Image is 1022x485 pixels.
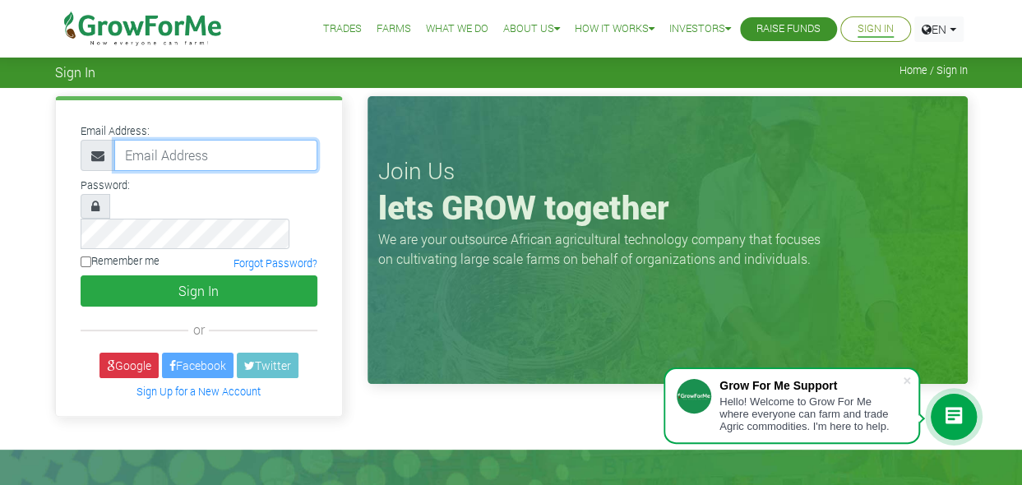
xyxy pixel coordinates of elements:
[114,140,317,171] input: Email Address
[55,64,95,80] span: Sign In
[914,16,964,42] a: EN
[719,395,902,432] div: Hello! Welcome to Grow For Me where everyone can farm and trade Agric commodities. I'm here to help.
[81,178,130,193] label: Password:
[756,21,821,38] a: Raise Funds
[81,123,150,139] label: Email Address:
[377,21,411,38] a: Farms
[899,64,968,76] span: Home / Sign In
[858,21,894,38] a: Sign In
[503,21,560,38] a: About Us
[81,253,160,269] label: Remember me
[136,385,261,398] a: Sign Up for a New Account
[81,275,317,307] button: Sign In
[669,21,731,38] a: Investors
[378,187,957,227] h1: lets GROW together
[99,353,159,378] a: Google
[378,157,957,185] h3: Join Us
[323,21,362,38] a: Trades
[575,21,654,38] a: How it Works
[378,229,830,269] p: We are your outsource African agricultural technology company that focuses on cultivating large s...
[81,256,91,267] input: Remember me
[719,379,902,392] div: Grow For Me Support
[234,257,317,270] a: Forgot Password?
[426,21,488,38] a: What We Do
[81,320,317,339] div: or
